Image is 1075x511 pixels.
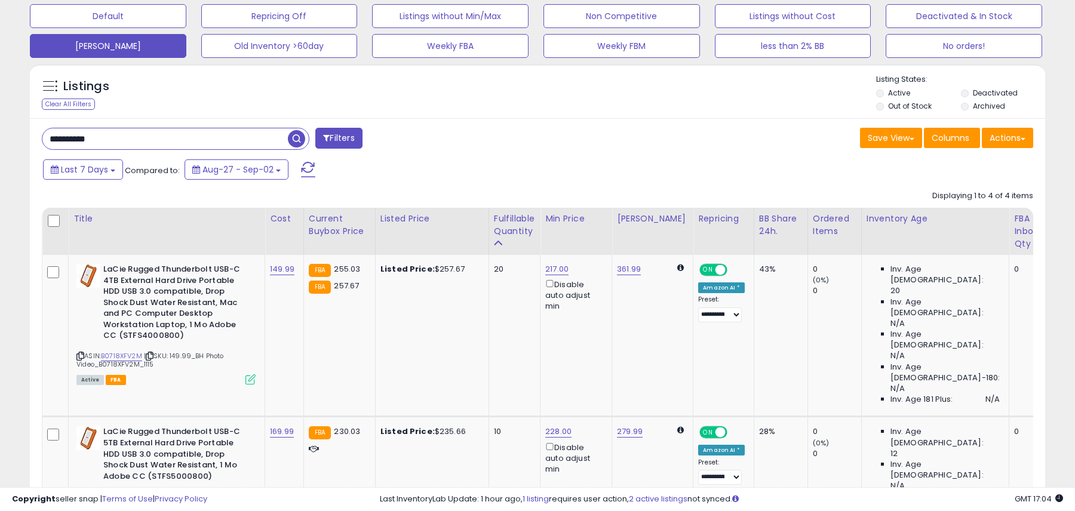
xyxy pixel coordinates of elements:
a: 169.99 [270,426,294,438]
div: $257.67 [380,264,480,275]
p: Listing States: [876,74,1045,85]
img: 41OdQ27XSXL._SL40_.jpg [76,264,100,288]
button: Listings without Min/Max [372,4,529,28]
small: FBA [309,281,331,294]
span: 2025-09-10 17:04 GMT [1015,493,1063,504]
span: 230.03 [334,426,360,437]
div: 10 [494,426,531,437]
a: 149.99 [270,263,294,275]
div: Disable auto adjust min [545,278,603,312]
small: (0%) [813,275,830,285]
strong: Copyright [12,493,56,504]
span: ON [701,265,715,275]
a: 228.00 [545,426,572,438]
div: Amazon AI * [698,282,745,293]
div: ASIN: [76,264,256,383]
button: Weekly FBM [543,34,700,58]
span: Inv. Age [DEMOGRAPHIC_DATA]: [890,459,1000,481]
button: Listings without Cost [715,4,871,28]
button: Filters [315,128,362,149]
span: Inv. Age 181 Plus: [890,394,953,405]
div: Displaying 1 to 4 of 4 items [932,190,1033,202]
span: Inv. Age [DEMOGRAPHIC_DATA]: [890,426,1000,448]
button: Default [30,4,186,28]
div: Ordered Items [813,213,856,238]
a: Privacy Policy [155,493,207,504]
a: 361.99 [617,263,641,275]
span: 257.67 [334,280,359,291]
span: N/A [985,394,1000,405]
div: 20 [494,264,531,275]
span: FBA [106,375,126,385]
span: 20 [890,285,900,296]
span: All listings currently available for purchase on Amazon [76,375,104,385]
a: 2 active listings [629,493,687,504]
div: Preset: [698,458,745,485]
button: Old Inventory >60day [201,34,358,58]
span: ON [701,427,715,438]
span: Inv. Age [DEMOGRAPHIC_DATA]: [890,329,1000,350]
small: FBA [309,426,331,439]
div: Current Buybox Price [309,213,370,238]
div: BB Share 24h. [759,213,803,238]
button: Aug-27 - Sep-02 [185,159,288,180]
div: Title [73,213,260,225]
b: LaCie Rugged Thunderbolt USB-C 4TB External Hard Drive Portable HDD USB 3.0 compatible, Drop Shoc... [103,264,248,344]
span: N/A [890,350,905,361]
b: LaCie Rugged Thunderbolt USB-C 5TB External Hard Drive Portable HDD USB 3.0 compatible, Drop Shoc... [103,426,248,485]
span: | SKU: 149.99_BH Photo Video_B0718XFV2M_1115 [76,351,224,369]
button: Non Competitive [543,4,700,28]
div: seller snap | | [12,494,207,505]
label: Deactivated [973,88,1018,98]
div: Repricing [698,213,749,225]
div: Amazon AI * [698,445,745,455]
div: 0 [813,448,861,459]
div: Cost [270,213,299,225]
div: Disable auto adjust min [545,441,603,475]
small: (0%) [813,438,830,448]
a: Terms of Use [102,493,153,504]
div: Last InventoryLab Update: 1 hour ago, requires user action, not synced. [380,494,1063,505]
span: Inv. Age [DEMOGRAPHIC_DATA]: [890,264,1000,285]
label: Archived [973,101,1005,111]
label: Active [888,88,910,98]
span: Compared to: [125,165,180,176]
div: Min Price [545,213,607,225]
div: 43% [759,264,798,275]
div: Fulfillable Quantity [494,213,535,238]
b: Listed Price: [380,426,435,437]
a: 1 listing [523,493,549,504]
label: Out of Stock [888,101,932,111]
div: 0 [1014,264,1046,275]
button: Columns [924,128,980,148]
div: 28% [759,426,798,437]
button: Last 7 Days [43,159,123,180]
div: [PERSON_NAME] [617,213,688,225]
span: N/A [890,383,905,394]
div: Preset: [698,295,745,322]
span: 12 [890,448,898,459]
a: 217.00 [545,263,569,275]
div: 0 [813,285,861,296]
a: 279.99 [617,426,643,438]
small: FBA [309,264,331,277]
div: 0 [813,426,861,437]
span: Last 7 Days [61,164,108,176]
h5: Listings [63,78,109,95]
span: N/A [890,318,905,329]
button: Repricing Off [201,4,358,28]
b: Listed Price: [380,263,435,275]
div: FBA inbound Qty [1014,213,1050,250]
div: 0 [1014,426,1046,437]
a: B0718XFV2M [101,351,142,361]
button: Save View [860,128,922,148]
button: less than 2% BB [715,34,871,58]
span: 255.03 [334,263,360,275]
div: Listed Price [380,213,484,225]
button: Weekly FBA [372,34,529,58]
img: 41OdQ27XSXL._SL40_.jpg [76,426,100,450]
span: OFF [726,427,745,438]
div: $235.66 [380,426,480,437]
span: OFF [726,265,745,275]
button: Actions [982,128,1033,148]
